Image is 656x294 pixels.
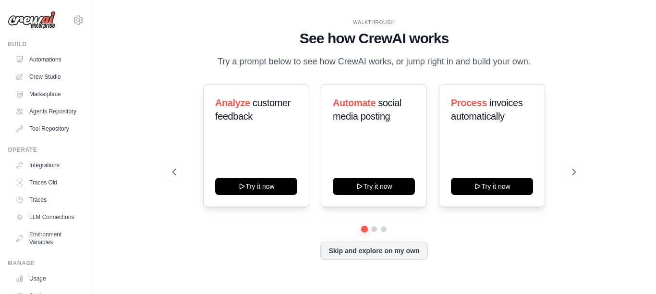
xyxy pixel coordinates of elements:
a: Traces [12,192,84,208]
button: Try it now [451,178,533,195]
a: Integrations [12,158,84,173]
div: Operate [8,146,84,154]
span: Automate [333,98,376,108]
a: Automations [12,52,84,67]
a: Crew Studio [12,69,84,85]
a: Marketplace [12,86,84,102]
img: Logo [8,11,56,29]
a: Agents Repository [12,104,84,119]
a: LLM Connections [12,209,84,225]
a: Environment Variables [12,227,84,250]
span: customer feedback [215,98,291,122]
span: Analyze [215,98,250,108]
p: Try a prompt below to see how CrewAI works, or jump right in and build your own. [213,55,535,69]
a: Traces Old [12,175,84,190]
div: WALKTHROUGH [172,19,576,26]
span: invoices automatically [451,98,522,122]
div: Manage [8,259,84,267]
div: Build [8,40,84,48]
button: Try it now [333,178,415,195]
button: Skip and explore on my own [320,242,427,260]
a: Usage [12,271,84,286]
button: Try it now [215,178,297,195]
a: Tool Repository [12,121,84,136]
h1: See how CrewAI works [172,30,576,47]
span: Process [451,98,487,108]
